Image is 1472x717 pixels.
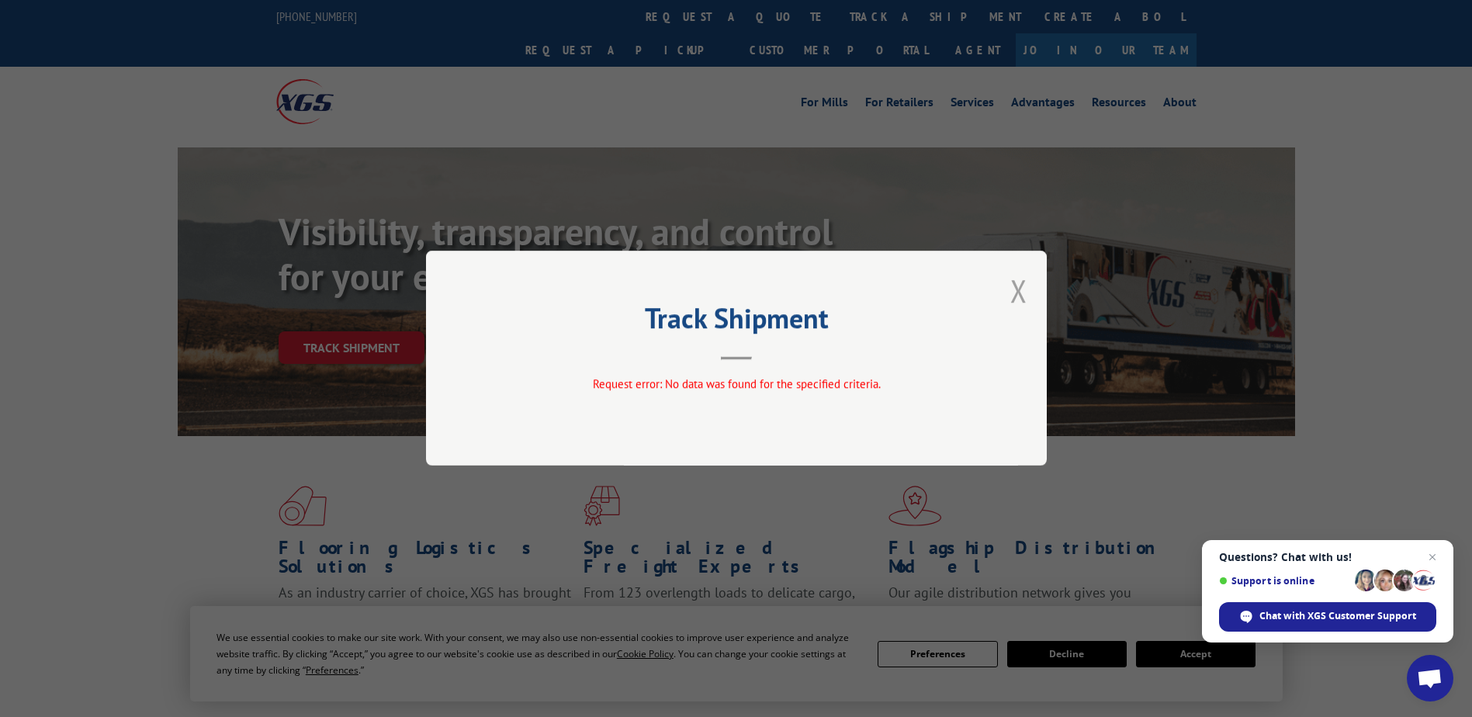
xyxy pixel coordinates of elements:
[1010,270,1027,311] button: Close modal
[592,377,880,392] span: Request error: No data was found for the specified criteria.
[1423,548,1442,566] span: Close chat
[1219,575,1349,587] span: Support is online
[504,307,969,337] h2: Track Shipment
[1219,551,1436,563] span: Questions? Chat with us!
[1407,655,1453,701] div: Open chat
[1259,609,1416,623] span: Chat with XGS Customer Support
[1219,602,1436,632] div: Chat with XGS Customer Support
